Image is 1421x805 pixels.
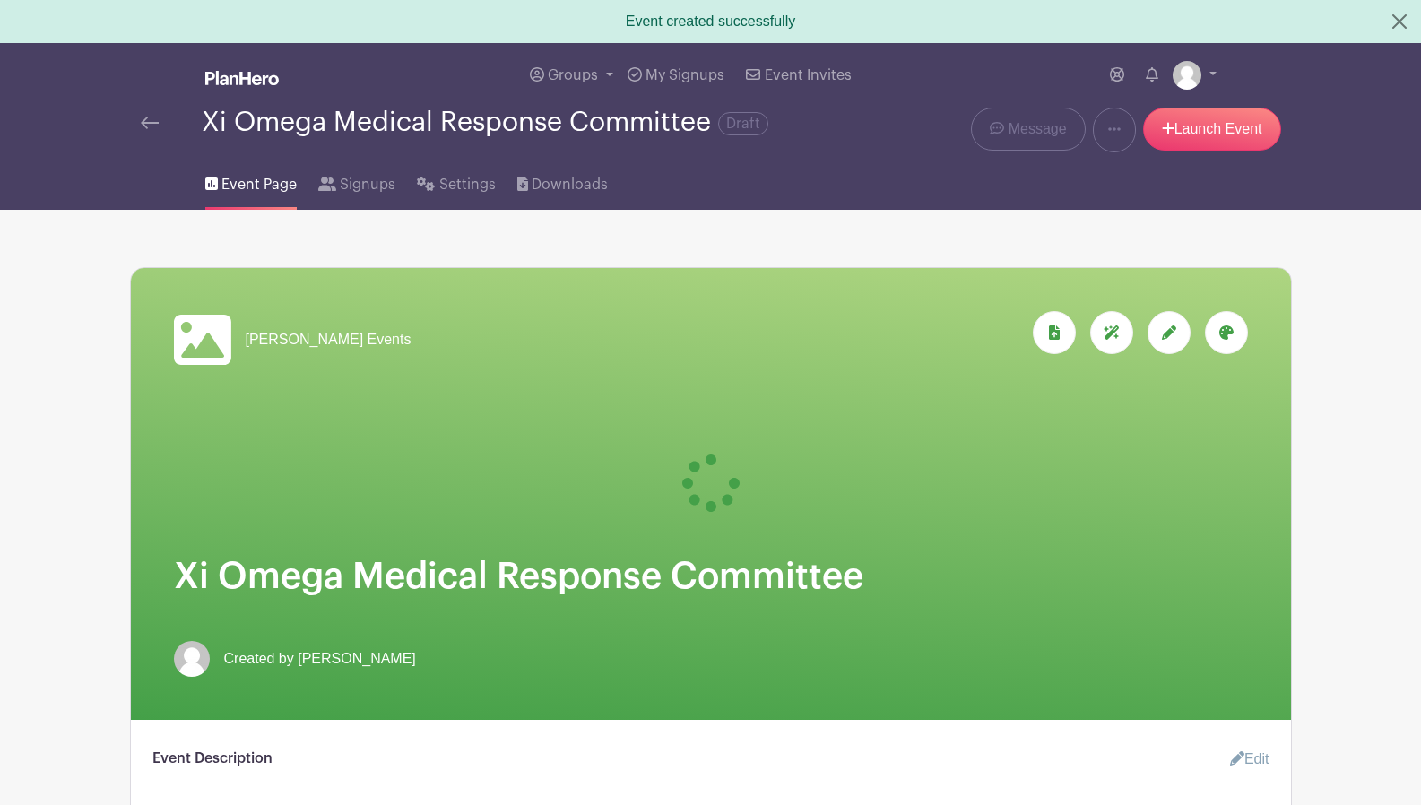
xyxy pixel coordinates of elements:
a: Event Invites [739,43,858,108]
div: Xi Omega Medical Response Committee [202,108,768,137]
span: Created by [PERSON_NAME] [224,648,416,670]
span: Downloads [532,174,608,195]
a: Downloads [517,152,608,210]
a: Settings [417,152,495,210]
a: Event Page [205,152,297,210]
a: Message [971,108,1085,151]
a: My Signups [620,43,732,108]
h6: Event Description [152,750,273,767]
img: default-ce2991bfa6775e67f084385cd625a349d9dcbb7a52a09fb2fda1e96e2d18dcdb.png [174,641,210,677]
a: [PERSON_NAME] Events [174,311,412,368]
span: Event Invites [765,68,852,82]
a: Launch Event [1143,108,1281,151]
a: Edit [1216,741,1269,777]
span: My Signups [646,68,724,82]
img: default-ce2991bfa6775e67f084385cd625a349d9dcbb7a52a09fb2fda1e96e2d18dcdb.png [1173,61,1201,90]
img: back-arrow-29a5d9b10d5bd6ae65dc969a981735edf675c4d7a1fe02e03b50dbd4ba3cdb55.svg [141,117,159,129]
h1: Xi Omega Medical Response Committee [174,555,1248,598]
span: Groups [548,68,598,82]
span: Event Page [221,174,297,195]
span: Settings [439,174,496,195]
span: Draft [718,112,768,135]
img: logo_white-6c42ec7e38ccf1d336a20a19083b03d10ae64f83f12c07503d8b9e83406b4c7d.svg [205,71,279,85]
span: Message [1009,118,1067,140]
a: Signups [318,152,395,210]
span: Signups [340,174,395,195]
span: [PERSON_NAME] Events [246,329,412,351]
a: Groups [523,43,620,108]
